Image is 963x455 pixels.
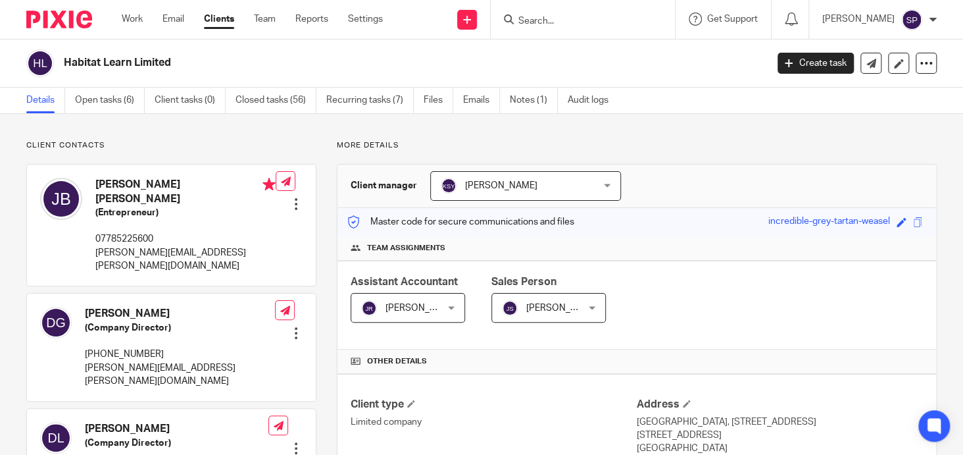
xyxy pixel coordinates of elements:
[351,277,458,287] span: Assistant Accountant
[526,304,599,313] span: [PERSON_NAME]
[295,13,328,26] a: Reports
[637,429,923,442] p: [STREET_ADDRESS]
[26,88,65,113] a: Details
[75,88,145,113] a: Open tasks (6)
[26,140,316,151] p: Client contacts
[26,11,92,28] img: Pixie
[95,232,276,246] p: 07785225600
[122,13,143,26] a: Work
[502,300,518,316] img: svg%3E
[568,88,618,113] a: Audit logs
[95,206,276,219] h5: (Entrepreneur)
[235,88,316,113] a: Closed tasks (56)
[40,422,72,454] img: svg%3E
[64,56,619,70] h2: Habitat Learn Limited
[637,415,923,429] p: [GEOGRAPHIC_DATA], [STREET_ADDRESS]
[351,179,417,192] h3: Client manager
[162,13,184,26] a: Email
[155,88,226,113] a: Client tasks (0)
[254,13,276,26] a: Team
[510,88,558,113] a: Notes (1)
[424,88,453,113] a: Files
[40,178,82,220] img: svg%3E
[351,398,637,412] h4: Client type
[262,178,276,191] i: Primary
[85,437,268,450] h5: (Company Director)
[465,181,537,190] span: [PERSON_NAME]
[367,356,427,367] span: Other details
[26,49,54,77] img: svg%3E
[85,361,275,388] p: [PERSON_NAME][EMAIL_ADDRESS][PERSON_NAME][DOMAIN_NAME]
[385,304,458,313] span: [PERSON_NAME]
[347,215,574,228] p: Master code for secure communications and files
[441,178,457,194] img: svg%3E
[95,178,276,206] h4: [PERSON_NAME] [PERSON_NAME]
[85,348,275,361] p: [PHONE_NUMBER]
[367,243,445,254] span: Team assignments
[85,307,275,321] h4: [PERSON_NAME]
[204,13,234,26] a: Clients
[901,9,922,30] img: svg%3E
[361,300,377,316] img: svg%3E
[637,398,923,412] h4: Address
[778,53,854,74] a: Create task
[463,88,500,113] a: Emails
[95,246,276,273] p: [PERSON_NAME][EMAIL_ADDRESS][PERSON_NAME][DOMAIN_NAME]
[337,140,937,151] p: More details
[85,321,275,335] h5: (Company Director)
[491,277,556,287] span: Sales Person
[348,13,383,26] a: Settings
[768,215,890,230] div: incredible-grey-tartan-weasel
[40,307,72,338] img: svg%3E
[351,415,637,429] p: Limited company
[637,442,923,455] p: [GEOGRAPHIC_DATA]
[85,422,268,436] h4: [PERSON_NAME]
[326,88,414,113] a: Recurring tasks (7)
